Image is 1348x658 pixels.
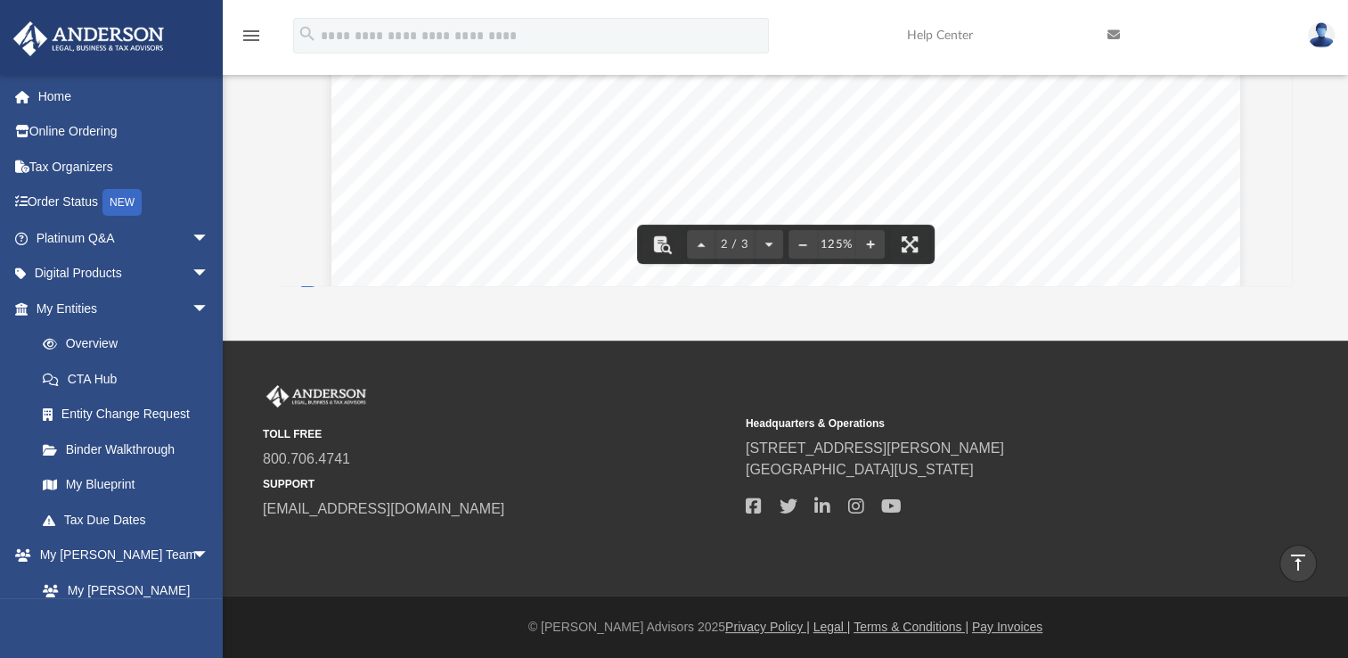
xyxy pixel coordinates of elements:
a: Platinum Q&Aarrow_drop_down [12,220,236,256]
img: Anderson Advisors Platinum Portal [263,385,370,408]
button: Zoom out [788,225,817,264]
div: © [PERSON_NAME] Advisors 2025 [223,618,1348,637]
img: User Pic [1308,22,1335,48]
a: Tax Organizers [12,149,236,185]
a: [EMAIL_ADDRESS][DOMAIN_NAME] [263,501,504,516]
span: arrow_drop_down [192,256,227,292]
a: CTA Hub [25,361,236,397]
button: Previous page [687,225,715,264]
a: Legal | [813,620,851,634]
a: Entity Change Request [25,397,236,432]
button: Toggle findbar [642,225,682,264]
button: 2 / 3 [715,225,755,264]
a: Online Ordering [12,114,236,150]
a: menu [241,34,262,46]
i: vertical_align_top [1287,552,1309,573]
small: Headquarters & Operations [746,415,1216,432]
a: Tax Due Dates [25,502,236,538]
span: arrow_drop_down [192,538,227,574]
small: SUPPORT [263,476,733,492]
i: search [298,24,317,44]
a: My [PERSON_NAME] Team [25,572,218,629]
span: arrow_drop_down [192,220,227,257]
a: Digital Productsarrow_drop_down [12,256,236,292]
a: Overview [25,326,236,362]
a: vertical_align_top [1279,545,1317,582]
a: Binder Walkthrough [25,432,236,467]
a: 800.706.4741 [263,451,350,466]
a: [STREET_ADDRESS][PERSON_NAME] [746,440,1004,456]
button: Zoom in [856,225,885,264]
a: My Blueprint [25,467,227,503]
img: Anderson Advisors Platinum Portal [8,21,169,56]
a: Privacy Policy | [725,620,810,634]
a: Home [12,78,236,114]
a: Pay Invoices [972,620,1042,634]
div: NEW [102,189,142,216]
a: [GEOGRAPHIC_DATA][US_STATE] [746,462,974,477]
small: TOLL FREE [263,426,733,442]
button: Enter fullscreen [890,225,929,264]
a: Order StatusNEW [12,185,236,221]
a: My Entitiesarrow_drop_down [12,291,236,326]
i: menu [241,25,262,46]
div: Current zoom level [817,239,856,251]
a: My [PERSON_NAME] Teamarrow_drop_down [12,538,227,573]
span: Member [839,84,901,102]
span: 2 / 3 [715,239,755,251]
span: arrow_drop_down [192,291,227,327]
button: Next page [755,225,783,264]
a: Terms & Conditions | [854,620,968,634]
